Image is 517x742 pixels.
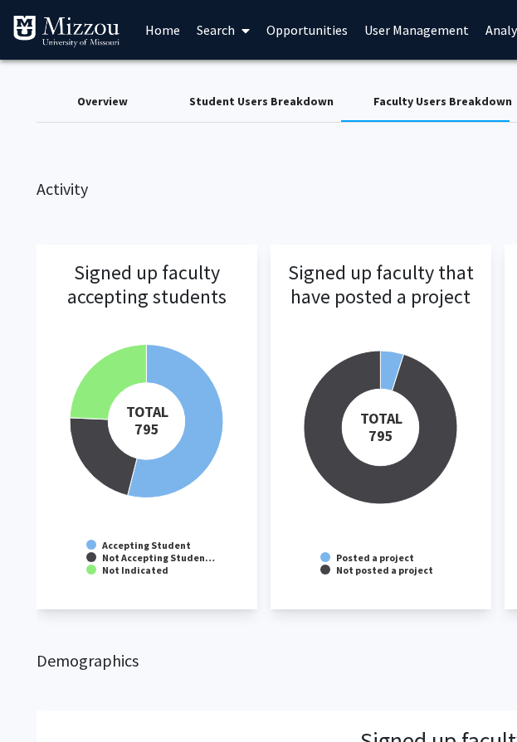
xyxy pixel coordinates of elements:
iframe: Chat [12,667,71,730]
text: Not Accepting Studen… [102,551,215,564]
text: Posted a project [336,551,414,564]
tspan: TOTAL 795 [359,409,402,445]
text: Accepting Student [101,539,191,551]
img: University of Missouri Logo [12,15,120,48]
div: Faculty Users Breakdown [373,93,512,110]
text: Not posted a project [336,564,433,576]
a: Home [137,1,188,59]
h3: Signed up faculty accepting students [53,261,241,354]
a: User Management [356,1,477,59]
a: Search [188,1,258,59]
h2: Activity [37,139,88,199]
div: Student Users Breakdown [189,93,334,110]
text: Not Indicated [102,564,168,576]
tspan: TOTAL 795 [125,402,168,439]
div: Overview [77,93,128,110]
h3: Signed up faculty that have posted a project [287,261,475,354]
a: Opportunities [258,1,356,59]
